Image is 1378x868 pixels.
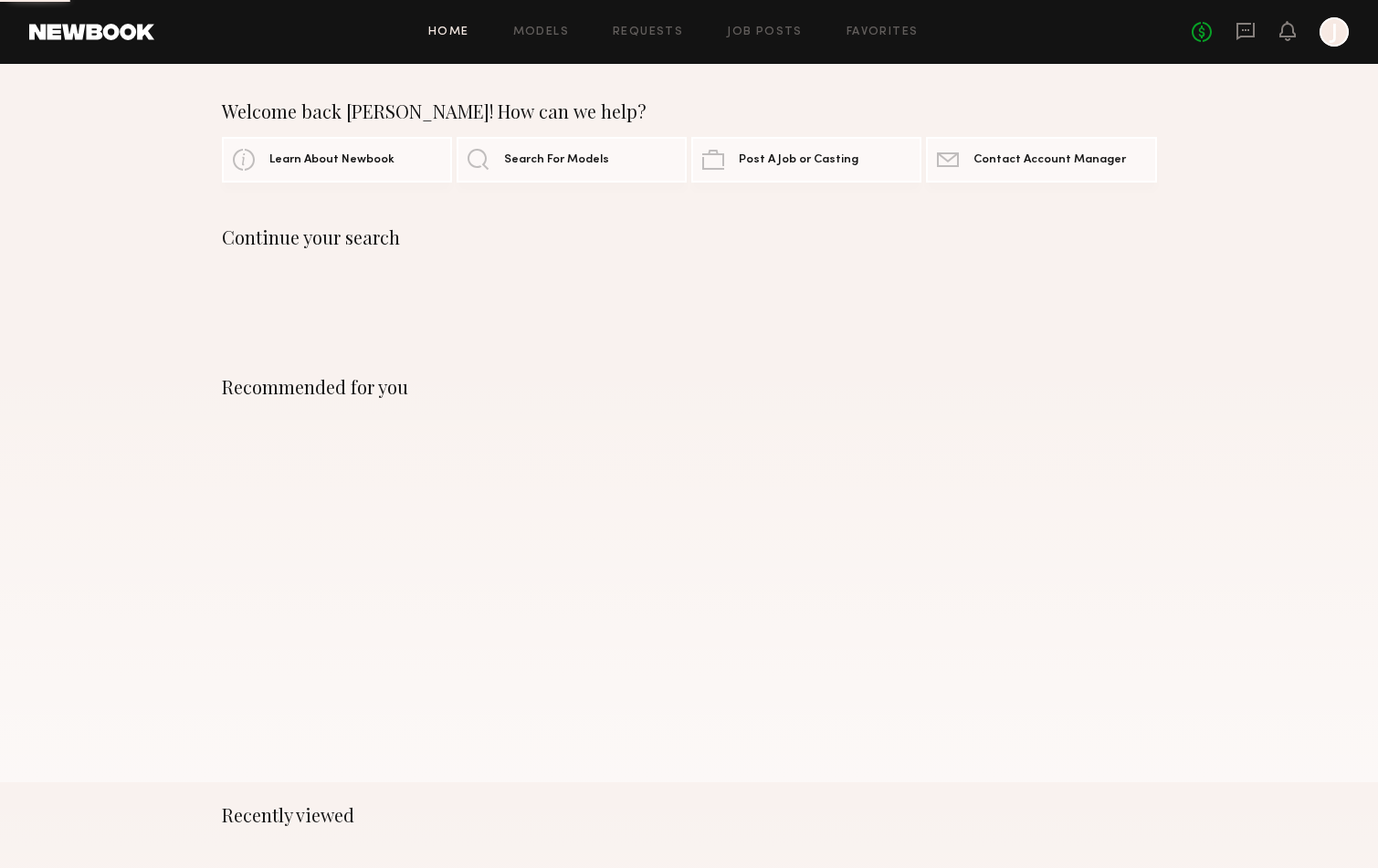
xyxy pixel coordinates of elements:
span: Search For Models [504,154,609,166]
a: Contact Account Manager [926,137,1156,183]
a: Job Posts [727,26,803,38]
span: Learn About Newbook [269,154,394,166]
a: Requests [613,26,683,38]
a: Search For Models [457,137,687,183]
a: Favorites [847,26,919,38]
div: Continue your search [222,226,1157,248]
span: Post A Job or Casting [739,154,858,166]
a: Post A Job or Casting [691,137,921,183]
a: Learn About Newbook [222,137,452,183]
a: J [1320,17,1349,47]
div: Recommended for you [222,376,1157,398]
div: Welcome back [PERSON_NAME]! How can we help? [222,100,1157,122]
a: Models [513,26,569,38]
a: Home [428,26,469,38]
div: Recently viewed [222,804,1157,826]
span: Contact Account Manager [973,154,1126,166]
